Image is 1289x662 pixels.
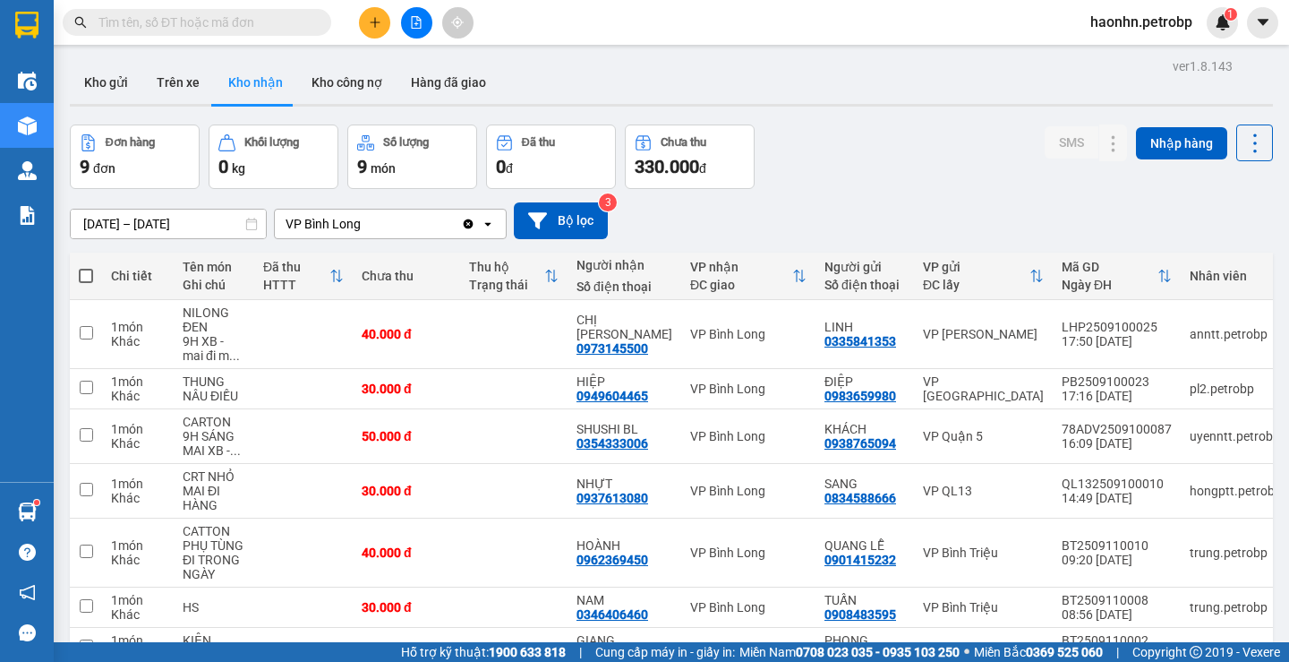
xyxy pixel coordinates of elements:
[183,600,245,615] div: HS
[111,477,165,491] div: 1 món
[824,553,896,567] div: 0901415232
[576,607,648,622] div: 0346406460
[93,161,115,176] span: đơn
[1062,320,1172,334] div: LHP2509100025
[576,538,672,553] div: HOÀNH
[923,278,1029,292] div: ĐC lấy
[690,327,807,341] div: VP Bình Long
[576,313,672,341] div: CHỊ TRINH
[1190,269,1282,283] div: Nhân viên
[1136,127,1227,159] button: Nhập hàng
[923,374,1044,403] div: VP [GEOGRAPHIC_DATA]
[576,279,672,294] div: Số điện thoại
[1190,429,1282,443] div: uyenntt.petrobp
[183,633,245,662] div: KIỆN SIMINI
[1045,126,1098,159] button: SMS
[1190,382,1282,396] div: pl2.petrobp
[183,374,245,403] div: THUNG NÂU ĐIỀU
[699,161,706,176] span: đ
[183,484,245,512] div: MAI ĐI HÀNG
[362,641,451,655] div: 40.000 đ
[74,16,87,29] span: search
[183,278,245,292] div: Ghi chú
[522,136,555,149] div: Đã thu
[183,334,245,363] div: 9H XB - mai đi mai nhận
[739,642,960,662] span: Miền Nam
[347,125,477,189] button: Số lượng9món
[923,260,1029,274] div: VP gửi
[824,278,905,292] div: Số điện thoại
[1190,484,1282,498] div: hongptt.petrobp
[111,491,165,505] div: Khác
[1225,8,1237,21] sup: 1
[824,491,896,505] div: 0834588666
[401,7,432,39] button: file-add
[1053,253,1181,300] th: Toggle SortBy
[625,125,755,189] button: Chưa thu330.000đ
[460,253,568,300] th: Toggle SortBy
[469,278,544,292] div: Trạng thái
[1062,389,1172,403] div: 17:16 [DATE]
[576,341,648,356] div: 0973145500
[1062,436,1172,451] div: 16:09 [DATE]
[1227,8,1234,21] span: 1
[1190,327,1282,341] div: anntt.petrobp
[576,553,648,567] div: 0962369450
[1076,11,1207,33] span: haonhn.petrobp
[362,546,451,560] div: 40.000 đ
[824,633,905,648] div: PHONG
[1215,14,1231,30] img: icon-new-feature
[690,260,792,274] div: VP nhận
[401,642,566,662] span: Hỗ trợ kỹ thuật:
[1116,642,1119,662] span: |
[362,429,451,443] div: 50.000 đ
[70,61,142,104] button: Kho gửi
[80,156,90,177] span: 9
[71,210,266,238] input: Select a date range.
[964,649,969,656] span: ⚪️
[362,269,451,283] div: Chưa thu
[111,436,165,451] div: Khác
[1062,491,1172,505] div: 14:49 [DATE]
[824,436,896,451] div: 0938765094
[106,136,155,149] div: Đơn hàng
[263,278,329,292] div: HTTT
[923,484,1044,498] div: VP QL13
[824,334,896,348] div: 0335841353
[1062,538,1172,553] div: BT2509110010
[359,7,390,39] button: plus
[232,161,245,176] span: kg
[469,260,544,274] div: Thu hộ
[661,136,706,149] div: Chưa thu
[214,61,297,104] button: Kho nhận
[576,374,672,389] div: HIỆP
[506,161,513,176] span: đ
[824,477,905,491] div: SANG
[254,253,353,300] th: Toggle SortBy
[111,607,165,622] div: Khác
[576,477,672,491] div: NHỰT
[1190,646,1202,658] span: copyright
[481,217,495,231] svg: open
[514,202,608,239] button: Bộ lọc
[142,61,214,104] button: Trên xe
[681,253,815,300] th: Toggle SortBy
[690,382,807,396] div: VP Bình Long
[1062,553,1172,567] div: 09:20 [DATE]
[489,645,566,659] strong: 1900 633 818
[599,193,617,211] sup: 3
[923,327,1044,341] div: VP [PERSON_NAME]
[923,546,1044,560] div: VP Bình Triệu
[111,320,165,334] div: 1 món
[486,125,616,189] button: Đã thu0đ
[357,156,367,177] span: 9
[111,334,165,348] div: Khác
[18,206,37,225] img: solution-icon
[1190,546,1282,560] div: trung.petrobp
[461,217,475,231] svg: Clear value
[576,422,672,436] div: SHUSHI BL
[451,16,464,29] span: aim
[183,415,245,429] div: CARTON
[974,642,1103,662] span: Miền Bắc
[18,161,37,180] img: warehouse-icon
